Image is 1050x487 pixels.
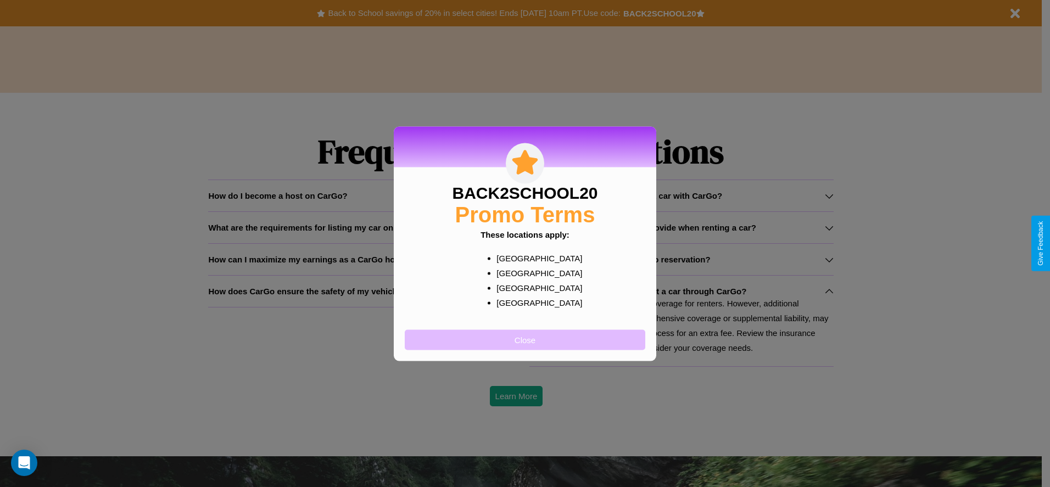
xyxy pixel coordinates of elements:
p: [GEOGRAPHIC_DATA] [496,250,575,265]
h2: Promo Terms [455,202,595,227]
h3: BACK2SCHOOL20 [452,183,597,202]
p: [GEOGRAPHIC_DATA] [496,265,575,280]
div: Give Feedback [1037,221,1045,266]
p: [GEOGRAPHIC_DATA] [496,280,575,295]
button: Close [405,329,645,350]
p: [GEOGRAPHIC_DATA] [496,295,575,310]
div: Open Intercom Messenger [11,450,37,476]
b: These locations apply: [481,229,569,239]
